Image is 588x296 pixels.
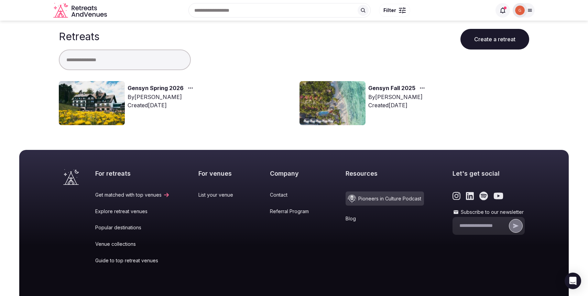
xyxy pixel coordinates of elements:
[198,191,241,198] a: List your venue
[95,169,170,178] h2: For retreats
[479,191,488,200] a: Link to the retreats and venues Spotify page
[300,81,366,125] img: Top retreat image for the retreat: Gensyn Fall 2025
[95,257,170,264] a: Guide to top retreat venues
[95,191,170,198] a: Get matched with top venues
[453,191,460,200] a: Link to the retreats and venues Instagram page
[198,169,241,178] h2: For venues
[346,191,424,206] a: Pioneers in Culture Podcast
[53,3,108,18] svg: Retreats and Venues company logo
[95,241,170,248] a: Venue collections
[460,29,529,50] button: Create a retreat
[346,215,424,222] a: Blog
[270,208,317,215] a: Referral Program
[368,101,428,109] div: Created [DATE]
[128,101,196,109] div: Created [DATE]
[515,6,525,15] img: gabby
[466,191,474,200] a: Link to the retreats and venues LinkedIn page
[383,7,396,14] span: Filter
[270,191,317,198] a: Contact
[453,169,525,178] h2: Let's get social
[493,191,503,200] a: Link to the retreats and venues Youtube page
[368,93,428,101] div: By [PERSON_NAME]
[565,273,581,289] div: Open Intercom Messenger
[453,209,525,216] label: Subscribe to our newsletter
[128,93,196,101] div: By [PERSON_NAME]
[379,4,410,17] button: Filter
[368,84,415,93] a: Gensyn Fall 2025
[63,169,79,185] a: Visit the homepage
[59,30,99,43] h1: Retreats
[346,169,424,178] h2: Resources
[95,224,170,231] a: Popular destinations
[59,81,125,125] img: Top retreat image for the retreat: Gensyn Spring 2026
[53,3,108,18] a: Visit the homepage
[270,169,317,178] h2: Company
[95,208,170,215] a: Explore retreat venues
[128,84,184,93] a: Gensyn Spring 2026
